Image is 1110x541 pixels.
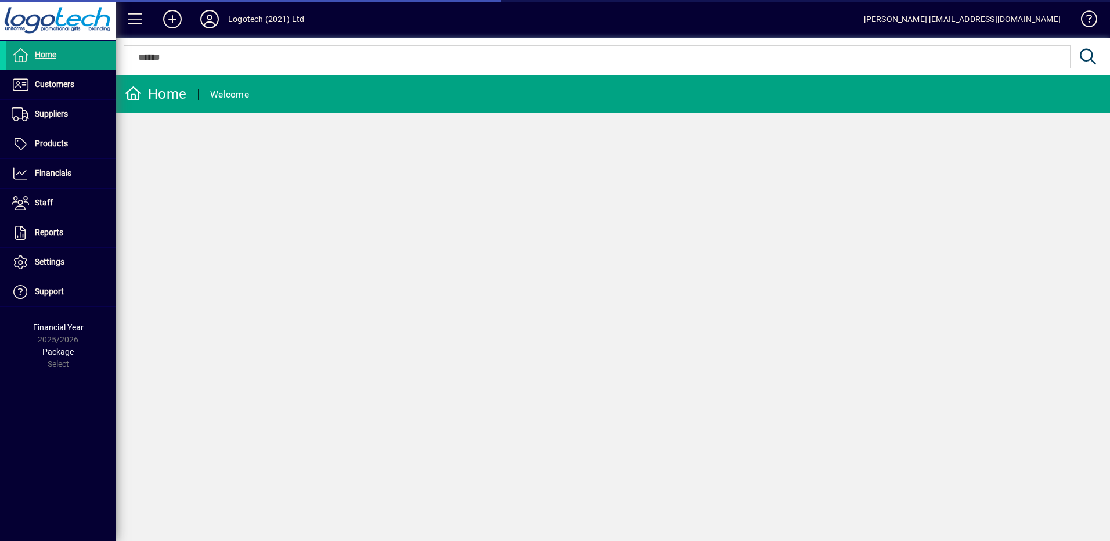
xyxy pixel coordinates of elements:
button: Profile [191,9,228,30]
a: Settings [6,248,116,277]
a: Products [6,129,116,158]
a: Customers [6,70,116,99]
span: Products [35,139,68,148]
span: Package [42,347,74,356]
span: Financial Year [33,323,84,332]
span: Home [35,50,56,59]
span: Settings [35,257,64,266]
a: Staff [6,189,116,218]
span: Customers [35,80,74,89]
span: Staff [35,198,53,207]
a: Knowledge Base [1072,2,1095,40]
span: Suppliers [35,109,68,118]
button: Add [154,9,191,30]
a: Suppliers [6,100,116,129]
span: Support [35,287,64,296]
span: Reports [35,228,63,237]
div: Welcome [210,85,249,104]
div: [PERSON_NAME] [EMAIL_ADDRESS][DOMAIN_NAME] [864,10,1061,28]
span: Financials [35,168,71,178]
a: Support [6,277,116,306]
div: Logotech (2021) Ltd [228,10,304,28]
a: Reports [6,218,116,247]
div: Home [125,85,186,103]
a: Financials [6,159,116,188]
